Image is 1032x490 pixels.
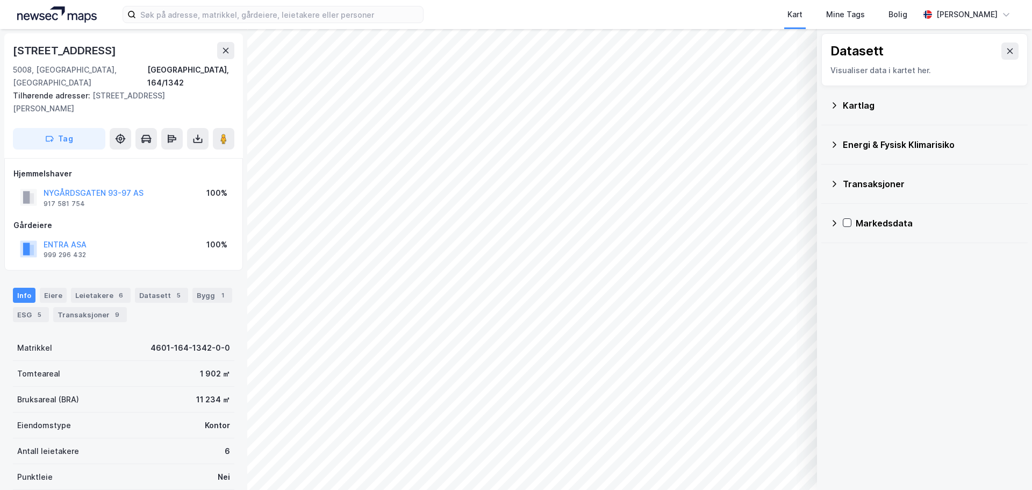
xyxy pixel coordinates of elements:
[17,6,97,23] img: logo.a4113a55bc3d86da70a041830d287a7e.svg
[830,42,884,60] div: Datasett
[136,6,423,23] input: Søk på adresse, matrikkel, gårdeiere, leietakere eller personer
[17,419,71,432] div: Eiendomstype
[112,309,123,320] div: 9
[843,177,1019,190] div: Transaksjoner
[53,307,127,322] div: Transaksjoner
[830,64,1019,77] div: Visualiser data i kartet her.
[206,238,227,251] div: 100%
[71,288,131,303] div: Leietakere
[17,393,79,406] div: Bruksareal (BRA)
[192,288,232,303] div: Bygg
[17,445,79,458] div: Antall leietakere
[135,288,188,303] div: Datasett
[978,438,1032,490] div: Kontrollprogram for chat
[150,342,230,354] div: 4601-164-1342-0-0
[13,167,234,180] div: Hjemmelshaver
[40,288,67,303] div: Eiere
[17,471,53,484] div: Punktleie
[843,138,1019,151] div: Energi & Fysisk Klimarisiko
[978,438,1032,490] iframe: Chat Widget
[217,290,228,301] div: 1
[206,187,227,200] div: 100%
[34,309,45,320] div: 5
[826,8,865,21] div: Mine Tags
[17,342,52,354] div: Matrikkel
[147,63,234,89] div: [GEOGRAPHIC_DATA], 164/1342
[116,290,126,301] div: 6
[218,471,230,484] div: Nei
[13,63,147,89] div: 5008, [GEOGRAPHIC_DATA], [GEOGRAPHIC_DATA]
[787,8,802,21] div: Kart
[200,367,230,380] div: 1 902 ㎡
[13,219,234,232] div: Gårdeiere
[173,290,184,301] div: 5
[196,393,230,406] div: 11 234 ㎡
[205,419,230,432] div: Kontor
[856,217,1019,230] div: Markedsdata
[17,367,60,380] div: Tomteareal
[13,91,92,100] span: Tilhørende adresser:
[13,89,226,115] div: [STREET_ADDRESS][PERSON_NAME]
[13,128,105,150] button: Tag
[44,200,85,208] div: 917 581 754
[13,307,49,322] div: ESG
[13,42,118,59] div: [STREET_ADDRESS]
[843,99,1019,112] div: Kartlag
[936,8,998,21] div: [PERSON_NAME]
[13,288,35,303] div: Info
[888,8,907,21] div: Bolig
[225,445,230,458] div: 6
[44,251,86,259] div: 999 296 432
